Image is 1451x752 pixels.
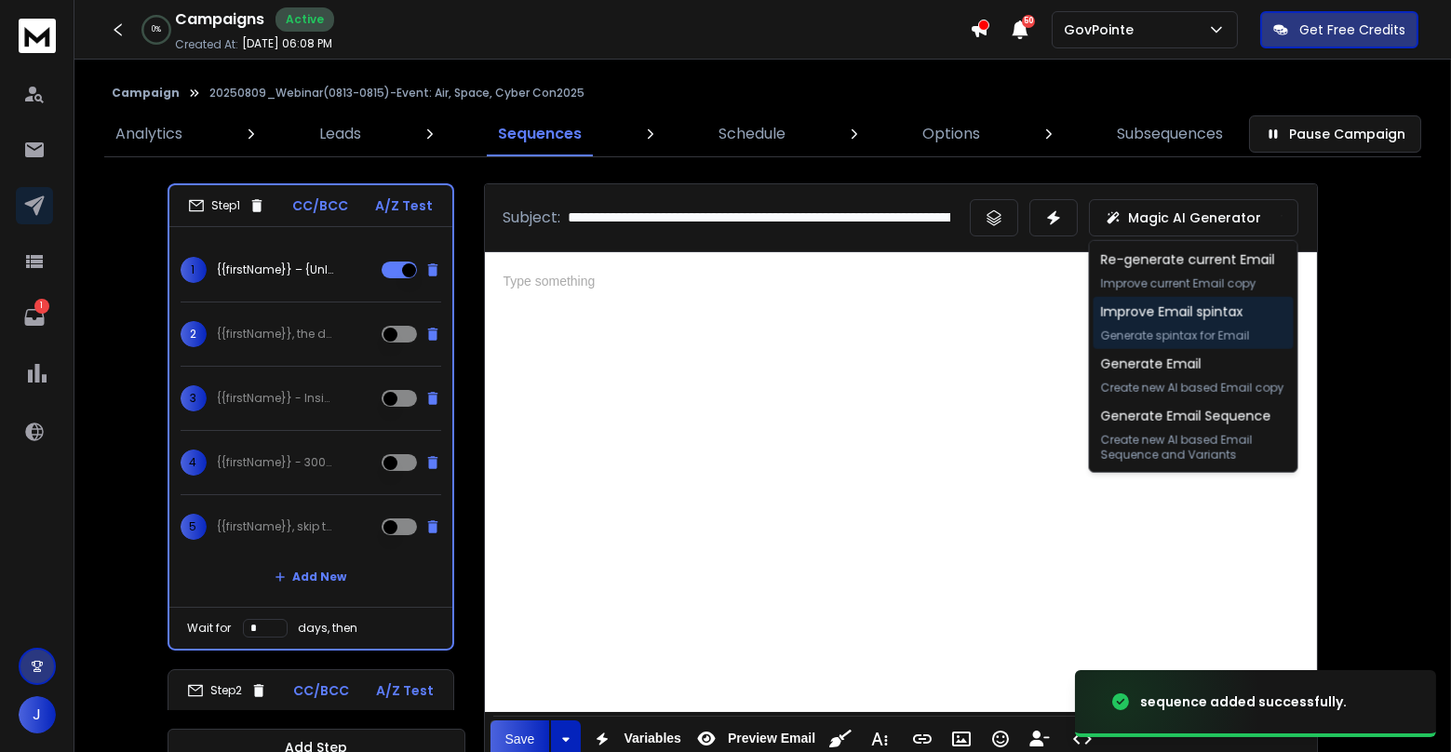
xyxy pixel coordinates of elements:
[275,7,334,32] div: Active
[504,207,561,229] p: Subject:
[181,257,207,283] span: 1
[242,36,332,51] p: [DATE] 06:08 PM
[1101,407,1286,425] h1: Generate Email Sequence
[175,37,238,52] p: Created At:
[188,197,265,214] div: Step 1
[209,86,584,101] p: 20250809_Webinar(0813-0815)-Event: Air, Space, Cyber Con2025
[1089,199,1298,236] button: Magic AI Generator
[218,519,337,534] p: {{firstName}}, skip the guesswork — master ASCC 2025 before you arrive
[719,123,786,145] p: Schedule
[1064,20,1141,39] p: GovPointe
[1101,381,1284,396] p: Create new AI based Email copy
[1106,112,1234,156] a: Subsequences
[1260,11,1418,48] button: Get Free Credits
[707,112,797,156] a: Schedule
[175,8,264,31] h1: Campaigns
[260,558,362,596] button: Add New
[152,24,161,35] p: 0 %
[1117,123,1223,145] p: Subsequences
[1299,20,1405,39] p: Get Free Credits
[292,196,348,215] p: CC/BCC
[724,731,819,746] span: Preview Email
[181,321,207,347] span: 2
[218,262,337,277] p: {{firstName}} – {Unlock|Tap into|Discover} the Air, Space, Cyber Conference 2025: Your {Access|Ga...
[1101,329,1250,343] p: Generate spintax for Email
[115,123,182,145] p: Analytics
[181,514,207,540] span: 5
[19,19,56,53] img: logo
[1101,250,1275,269] h1: Re-generate current Email
[218,327,337,342] p: {{firstName}}, the defense conference where small business deals are made
[218,455,337,470] p: {{firstName}} - 300+ primes. 1 conference. Your next federal contract starts here.
[377,681,435,700] p: A/Z Test
[168,183,454,651] li: Step1CC/BCCA/Z Test1{{firstName}} – {Unlock|Tap into|Discover} the Air, Space, Cyber Conference 2...
[1101,302,1250,321] h1: Improve Email spintax
[1140,692,1347,711] div: sequence added successfully.
[376,196,434,215] p: A/Z Test
[319,123,361,145] p: Leads
[294,681,350,700] p: CC/BCC
[620,731,685,746] span: Variables
[188,621,232,636] p: Wait for
[181,450,207,476] span: 4
[181,385,207,411] span: 3
[487,112,593,156] a: Sequences
[1249,115,1421,153] button: Pause Campaign
[187,682,267,699] div: Step 2
[19,696,56,733] button: J
[922,123,980,145] p: Options
[1101,355,1284,373] h1: Generate Email
[498,123,582,145] p: Sequences
[104,112,194,156] a: Analytics
[34,299,49,314] p: 1
[16,299,53,336] a: 1
[218,391,337,406] p: {{firstName}} - Insider Briefing: Win teaming & contracts at Air, Space, Cyber Conference 2025
[1022,15,1035,28] span: 50
[112,86,180,101] button: Campaign
[299,621,358,636] p: days, then
[308,112,372,156] a: Leads
[1129,208,1262,227] p: Magic AI Generator
[1101,276,1275,291] p: Improve current Email copy
[1101,433,1286,463] p: Create new AI based Email Sequence and Variants
[911,112,991,156] a: Options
